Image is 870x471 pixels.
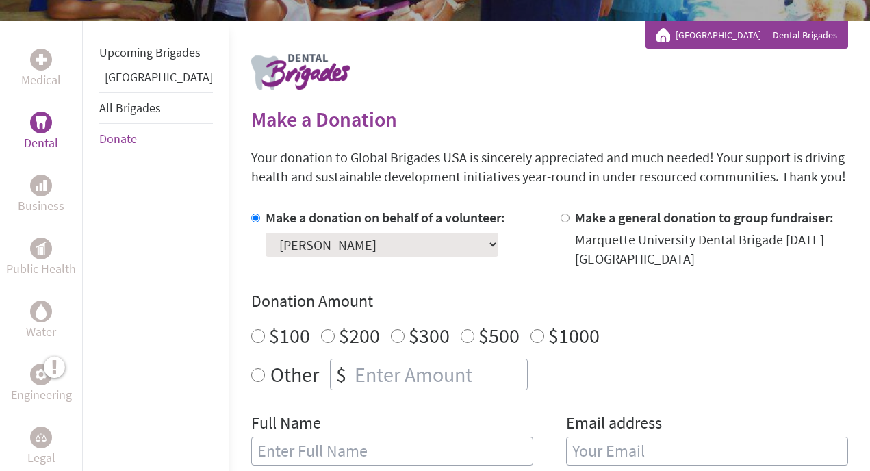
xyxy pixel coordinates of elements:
li: Donate [99,124,213,154]
img: Business [36,180,47,191]
a: Public HealthPublic Health [6,238,76,279]
h2: Make a Donation [251,107,848,131]
a: [GEOGRAPHIC_DATA] [105,69,213,85]
label: $100 [269,322,310,348]
div: Medical [30,49,52,71]
li: All Brigades [99,92,213,124]
p: Water [26,322,56,342]
h4: Donation Amount [251,290,848,312]
label: $300 [409,322,450,348]
label: $1000 [548,322,600,348]
label: $500 [478,322,520,348]
label: Email address [566,412,662,437]
div: Marquette University Dental Brigade [DATE] [GEOGRAPHIC_DATA] [575,230,848,268]
li: Panama [99,68,213,92]
img: Engineering [36,369,47,380]
div: Water [30,301,52,322]
label: $200 [339,322,380,348]
input: Enter Full Name [251,437,533,466]
p: Medical [21,71,61,90]
img: Dental [36,116,47,129]
label: Other [270,359,319,390]
a: [GEOGRAPHIC_DATA] [676,28,767,42]
div: Dental [30,112,52,133]
img: Legal Empowerment [36,433,47,442]
a: Donate [99,131,137,147]
p: Business [18,196,64,216]
img: Water [36,303,47,319]
div: $ [331,359,352,390]
a: MedicalMedical [21,49,61,90]
div: Dental Brigades [656,28,837,42]
div: Public Health [30,238,52,259]
p: Public Health [6,259,76,279]
div: Engineering [30,364,52,385]
input: Your Email [566,437,848,466]
a: WaterWater [26,301,56,342]
img: Medical [36,54,47,65]
p: Dental [24,133,58,153]
a: BusinessBusiness [18,175,64,216]
li: Upcoming Brigades [99,38,213,68]
label: Full Name [251,412,321,437]
p: Your donation to Global Brigades USA is sincerely appreciated and much needed! Your support is dr... [251,148,848,186]
img: Public Health [36,242,47,255]
label: Make a general donation to group fundraiser: [575,209,834,226]
a: EngineeringEngineering [11,364,72,405]
a: Upcoming Brigades [99,44,201,60]
div: Business [30,175,52,196]
a: DentalDental [24,112,58,153]
p: Engineering [11,385,72,405]
div: Legal Empowerment [30,427,52,448]
label: Make a donation on behalf of a volunteer: [266,209,505,226]
img: logo-dental.png [251,54,350,90]
a: All Brigades [99,100,161,116]
input: Enter Amount [352,359,527,390]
